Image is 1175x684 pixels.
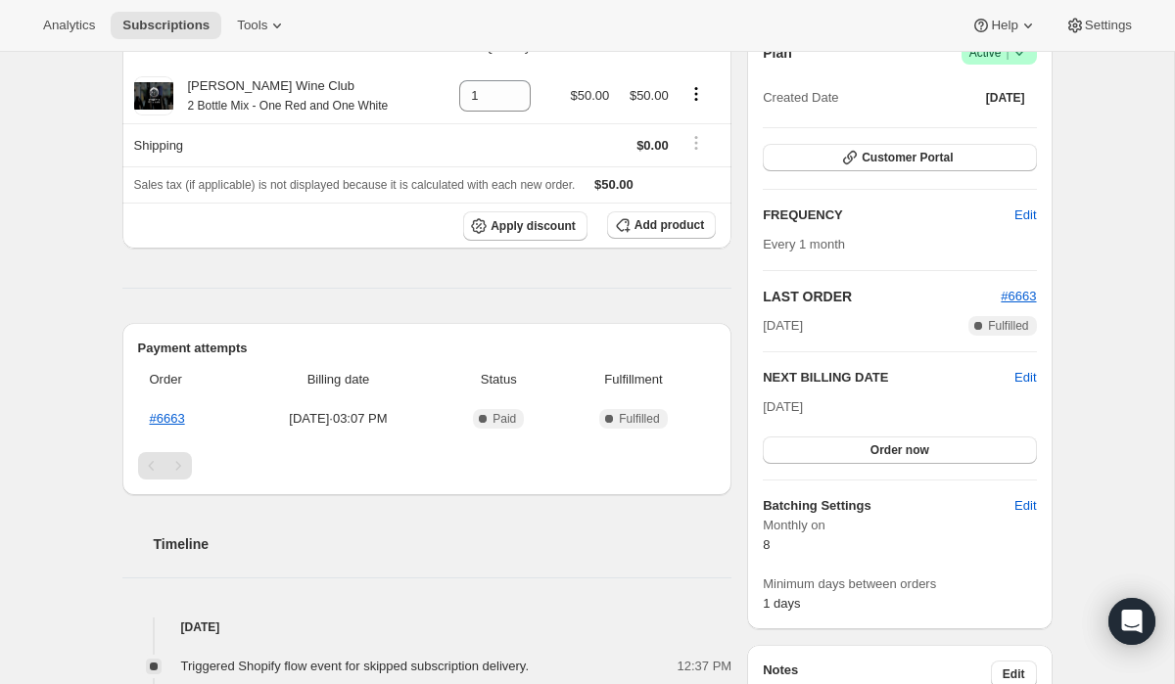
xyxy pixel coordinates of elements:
[988,318,1028,334] span: Fulfilled
[678,657,732,676] span: 12:37 PM
[563,370,704,389] span: Fulfillment
[594,177,634,192] span: $50.00
[225,12,299,39] button: Tools
[763,316,803,336] span: [DATE]
[1003,666,1025,682] span: Edit
[763,537,770,552] span: 8
[1006,45,1009,61] span: |
[1014,368,1036,388] button: Edit
[681,83,712,105] button: Product actions
[43,18,95,33] span: Analytics
[630,88,669,103] span: $50.00
[763,237,845,251] span: Every 1 month
[991,18,1017,33] span: Help
[763,574,1036,594] span: Minimum days between orders
[242,409,435,429] span: [DATE] · 03:07 PM
[150,411,185,426] a: #6663
[122,123,441,166] th: Shipping
[763,205,1014,225] h2: FREQUENCY
[1085,18,1132,33] span: Settings
[763,368,1014,388] h2: NEXT BILLING DATE
[188,99,389,113] small: 2 Bottle Mix - One Red and One White
[763,596,800,611] span: 1 days
[138,339,717,358] h2: Payment attempts
[111,12,221,39] button: Subscriptions
[1108,598,1155,645] div: Open Intercom Messenger
[1001,287,1036,306] button: #6663
[122,617,732,637] h4: [DATE]
[619,411,659,427] span: Fulfilled
[138,358,237,401] th: Order
[1001,289,1036,303] a: #6663
[763,496,1014,516] h6: Batching Settings
[763,287,1001,306] h2: LAST ORDER
[960,12,1049,39] button: Help
[607,211,716,239] button: Add product
[1003,200,1048,231] button: Edit
[763,399,803,414] span: [DATE]
[446,370,551,389] span: Status
[636,138,669,153] span: $0.00
[763,436,1036,464] button: Order now
[763,88,838,108] span: Created Date
[154,534,732,554] h2: Timeline
[870,442,929,458] span: Order now
[181,659,530,673] span: Triggered Shopify flow event for skipped subscription delivery.
[1003,490,1048,522] button: Edit
[681,132,712,154] button: Shipping actions
[493,411,516,427] span: Paid
[862,150,953,165] span: Customer Portal
[491,218,576,234] span: Apply discount
[969,43,1029,63] span: Active
[134,178,576,192] span: Sales tax (if applicable) is not displayed because it is calculated with each new order.
[763,43,792,63] h2: Plan
[237,18,267,33] span: Tools
[1054,12,1144,39] button: Settings
[974,84,1037,112] button: [DATE]
[463,211,587,241] button: Apply discount
[634,217,704,233] span: Add product
[570,88,609,103] span: $50.00
[1014,205,1036,225] span: Edit
[138,452,717,479] nav: Pagination
[763,144,1036,171] button: Customer Portal
[242,370,435,389] span: Billing date
[1014,496,1036,516] span: Edit
[173,76,389,115] div: [PERSON_NAME] Wine Club
[122,18,210,33] span: Subscriptions
[31,12,107,39] button: Analytics
[763,516,1036,535] span: Monthly on
[986,90,1025,106] span: [DATE]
